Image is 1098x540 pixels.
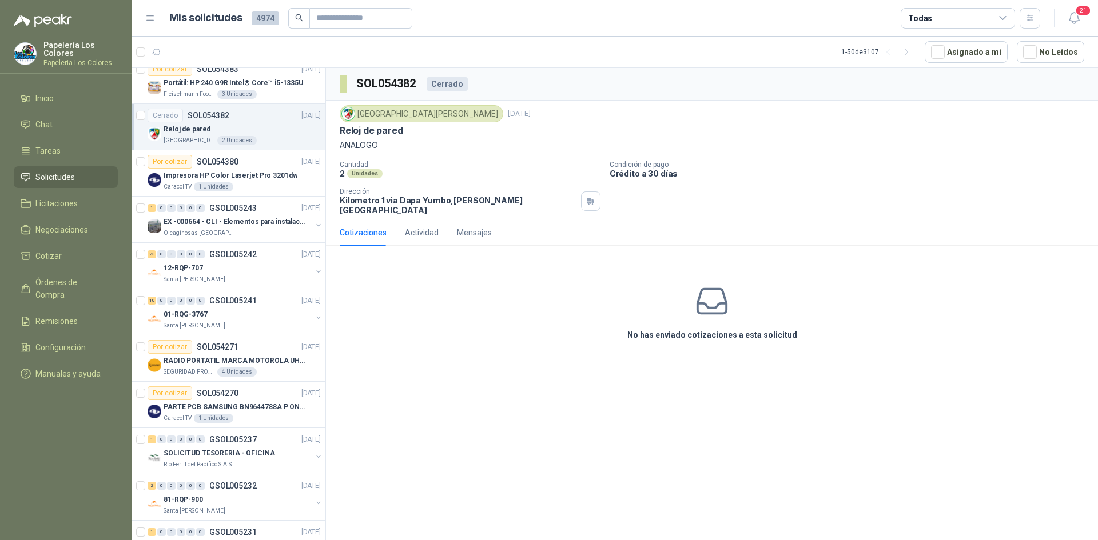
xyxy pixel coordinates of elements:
[35,341,86,354] span: Configuración
[177,528,185,536] div: 0
[14,193,118,214] a: Licitaciones
[340,125,403,137] p: Reloj de pared
[194,414,233,423] div: 1 Unidades
[217,136,257,145] div: 2 Unidades
[164,367,215,377] p: SEGURIDAD PROVISER LTDA
[167,435,176,443] div: 0
[841,43,916,61] div: 1 - 50 de 3107
[347,169,383,178] div: Unidades
[35,145,61,157] span: Tareas
[132,335,325,382] a: Por cotizarSOL054271[DATE] Company LogoRADIO PORTATIL MARCA MOTOROLA UHF SIN PANTALLA CON GPS, IN...
[301,342,321,353] p: [DATE]
[164,309,208,320] p: 01-RQG-3767
[164,229,236,238] p: Oleaginosas [GEOGRAPHIC_DATA][PERSON_NAME]
[301,295,321,306] p: [DATE]
[148,294,323,330] a: 10 0 0 0 0 0 GSOL005241[DATE] Company Logo01-RQG-3767Santa [PERSON_NAME]
[209,297,257,305] p: GSOL005241
[196,482,205,490] div: 0
[340,195,576,215] p: Kilometro 1 via Dapa Yumbo , [PERSON_NAME][GEOGRAPHIC_DATA]
[35,250,62,262] span: Cotizar
[209,204,257,212] p: GSOL005243
[148,433,323,469] a: 1 0 0 0 0 0 GSOL005237[DATE] Company LogoSOLICITUD TESORERIA - OFICINARio Fertil del Pacífico S.A.S.
[301,157,321,167] p: [DATE]
[148,386,192,400] div: Por cotizar
[148,340,192,354] div: Por cotizar
[457,226,492,239] div: Mensajes
[167,297,176,305] div: 0
[35,367,101,380] span: Manuales y ayuda
[508,109,531,119] p: [DATE]
[148,219,161,233] img: Company Logo
[186,297,195,305] div: 0
[148,358,161,372] img: Company Logo
[148,528,156,536] div: 1
[132,58,325,104] a: Por cotizarSOL054383[DATE] Company LogoPortátil: HP 240 G9R Intel® Core™ i5-1335UFleischmann Food...
[1075,5,1091,16] span: 21
[301,249,321,260] p: [DATE]
[627,329,797,341] h3: No has enviado cotizaciones a esta solicitud
[194,182,233,191] div: 1 Unidades
[148,127,161,141] img: Company Logo
[209,482,257,490] p: GSOL005232
[340,161,600,169] p: Cantidad
[186,204,195,212] div: 0
[157,297,166,305] div: 0
[43,41,118,57] p: Papelería Los Colores
[14,310,118,332] a: Remisiones
[148,497,161,511] img: Company Logo
[209,528,257,536] p: GSOL005231
[14,140,118,162] a: Tareas
[157,482,166,490] div: 0
[148,62,192,76] div: Por cotizar
[35,92,54,105] span: Inicio
[14,219,118,241] a: Negociaciones
[908,12,932,25] div: Todas
[132,104,325,150] a: CerradoSOL054382[DATE] Company LogoReloj de pared[GEOGRAPHIC_DATA][PERSON_NAME]2 Unidades
[164,78,303,89] p: Portátil: HP 240 G9R Intel® Core™ i5-1335U
[252,11,279,25] span: 4974
[148,81,161,94] img: Company Logo
[35,118,53,131] span: Chat
[164,414,192,423] p: Caracol TV
[295,14,303,22] span: search
[301,527,321,538] p: [DATE]
[132,382,325,428] a: Por cotizarSOL054270[DATE] Company LogoPARTE PCB SAMSUNG BN9644788A P ONECONNECaracol TV1 Unidades
[148,109,183,122] div: Cerrado
[35,197,78,210] span: Licitaciones
[164,275,225,284] p: Santa [PERSON_NAME]
[164,460,233,469] p: Rio Fertil del Pacífico S.A.S.
[427,77,468,91] div: Cerrado
[209,250,257,258] p: GSOL005242
[186,482,195,490] div: 0
[14,114,118,135] a: Chat
[301,388,321,399] p: [DATE]
[14,166,118,188] a: Solicitudes
[148,405,161,418] img: Company Logo
[164,217,306,227] p: EX -000664 - CLI - Elementos para instalacion de c
[340,139,1084,151] p: ANALOGO
[196,528,205,536] div: 0
[148,204,156,212] div: 1
[164,136,215,145] p: [GEOGRAPHIC_DATA][PERSON_NAME]
[197,65,238,73] p: SOL054383
[35,276,107,301] span: Órdenes de Compra
[340,169,345,178] p: 2
[177,482,185,490] div: 0
[301,434,321,445] p: [DATE]
[197,158,238,166] p: SOL054380
[167,250,176,258] div: 0
[148,312,161,326] img: Company Logo
[14,87,118,109] a: Inicio
[148,250,156,258] div: 23
[148,435,156,443] div: 1
[1064,8,1084,29] button: 21
[356,75,417,93] h3: SOL054382
[610,169,1093,178] p: Crédito a 30 días
[610,161,1093,169] p: Condición de pago
[301,64,321,75] p: [DATE]
[186,435,195,443] div: 0
[148,266,161,279] img: Company Logo
[164,448,275,459] p: SOLICITUD TESORERIA - OFICINA
[148,451,161,465] img: Company Logo
[405,226,439,239] div: Actividad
